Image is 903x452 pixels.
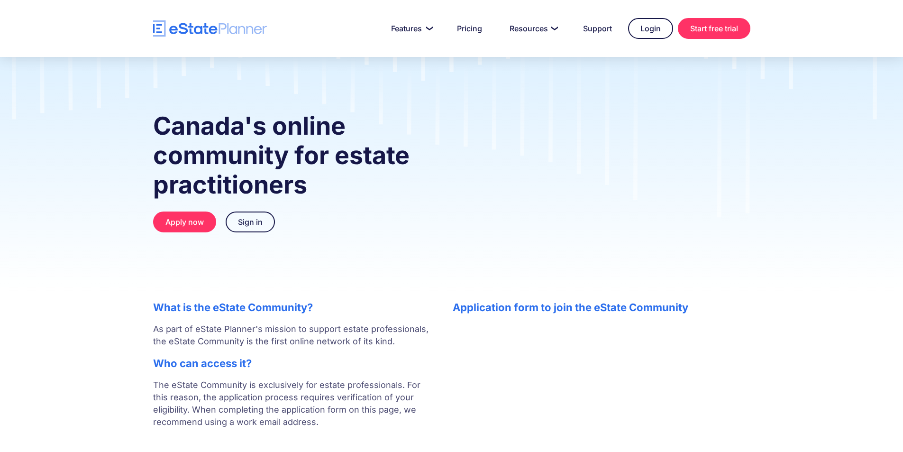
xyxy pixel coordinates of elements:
[153,20,267,37] a: home
[153,379,434,441] p: The eState Community is exclusively for estate professionals. For this reason, the application pr...
[153,111,410,200] strong: Canada's online community for estate practitioners
[380,19,441,38] a: Features
[678,18,750,39] a: Start free trial
[453,301,750,314] h2: Application form to join the eState Community
[226,212,275,232] a: Sign in
[446,19,493,38] a: Pricing
[153,301,434,314] h2: What is the eState Community?
[572,19,623,38] a: Support
[153,323,434,348] p: As part of eState Planner's mission to support estate professionals, the eState Community is the ...
[628,18,673,39] a: Login
[498,19,567,38] a: Resources
[153,357,434,369] h2: Who can access it?
[153,212,216,232] a: Apply now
